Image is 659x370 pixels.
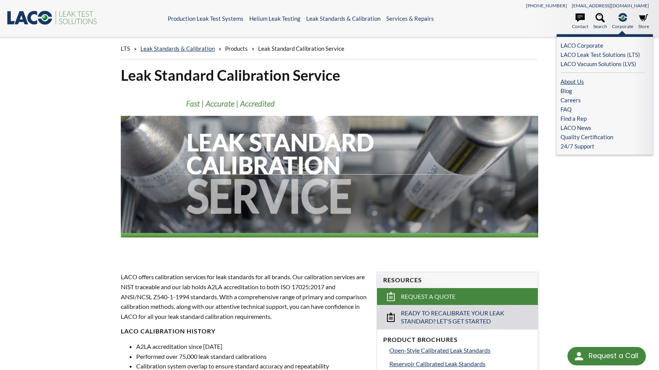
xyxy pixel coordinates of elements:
[612,23,633,30] span: Corporate
[121,327,215,335] strong: LACO Calibration History
[383,336,531,344] h4: Product Brochures
[593,13,607,30] a: Search
[136,352,367,362] li: Performed over 75,000 leak standard calibrations
[136,342,367,352] li: A2LA accreditation since [DATE]
[249,15,300,22] a: Helium Leak Testing
[121,91,538,258] img: Leak Standard Calibration Service header
[401,309,515,325] span: Ready to Recalibrate Your Leak Standard? Let's Get Started
[561,114,645,123] a: Find a Rep
[377,305,537,329] a: Ready to Recalibrate Your Leak Standard? Let's Get Started
[225,45,248,52] span: Products
[567,347,646,365] div: Request a Call
[573,350,585,362] img: round button
[561,59,645,68] a: LACO Vacuum Solutions (LVS)
[258,45,344,52] span: Leak Standard Calibration Service
[401,293,455,301] span: Request a Quote
[561,41,645,50] a: LACO Corporate
[561,50,645,59] a: LACO Leak Test Solutions (LTS)
[386,15,434,22] a: Services & Repairs
[389,359,531,369] a: Reservoir Calibrated Leak Standards
[561,142,649,151] a: 24/7 Support
[638,13,649,30] a: Store
[168,15,244,22] a: Production Leak Test Systems
[121,45,130,52] span: LTS
[383,276,531,284] h4: Resources
[561,123,645,132] a: LACO News
[561,95,645,105] a: Careers
[561,105,645,114] a: FAQ
[589,347,638,365] div: Request a Call
[121,272,367,321] p: LACO offers calibration services for leak standards for all brands. Our calibration services are ...
[121,38,538,60] div: » » »
[377,288,537,305] a: Request a Quote
[306,15,380,22] a: Leak Standards & Calibration
[561,132,645,142] a: Quality Certification
[572,13,588,30] a: Contact
[389,360,485,367] span: Reservoir Calibrated Leak Standards
[526,3,567,8] a: [PHONE_NUMBER]
[572,3,649,8] a: [EMAIL_ADDRESS][DOMAIN_NAME]
[389,345,531,355] a: Open-Style Calibrated Leak Standards
[121,66,538,85] h1: Leak Standard Calibration Service
[561,77,645,86] a: About Us
[140,45,215,52] a: Leak Standards & Calibration
[389,347,490,354] span: Open-Style Calibrated Leak Standards
[561,86,645,95] a: Blog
